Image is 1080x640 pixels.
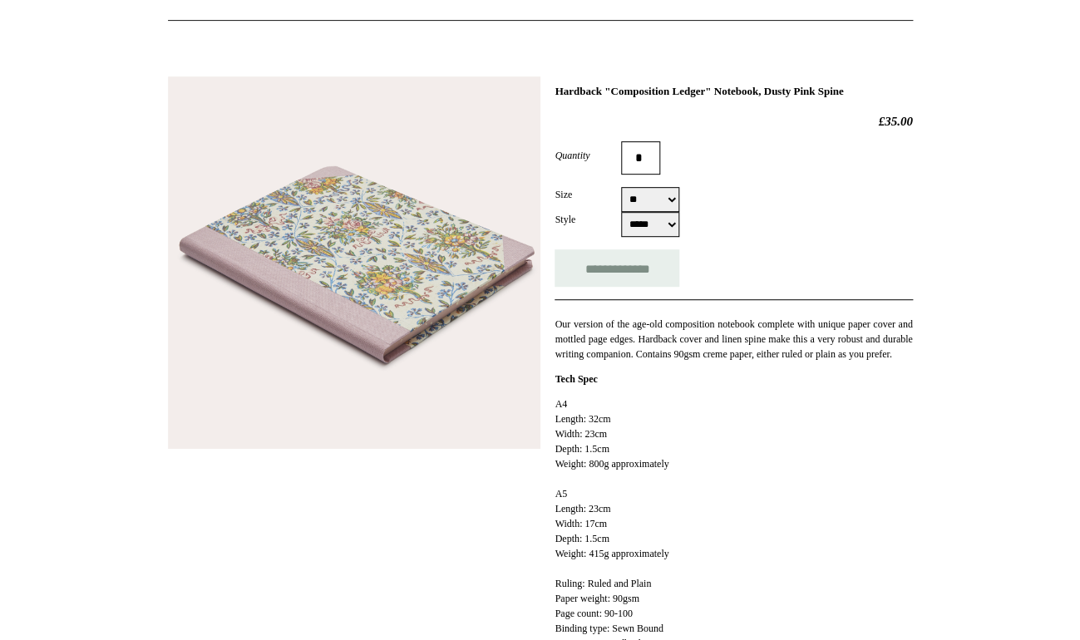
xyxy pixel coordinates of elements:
[555,187,621,202] label: Size
[555,148,621,163] label: Quantity
[555,212,621,227] label: Style
[555,85,912,98] h1: Hardback "Composition Ledger" Notebook, Dusty Pink Spine
[168,76,540,449] img: Hardback "Composition Ledger" Notebook, Dusty Pink Spine
[555,114,912,129] h2: £35.00
[555,317,912,362] p: Our version of the age-old composition notebook complete with unique paper cover and mottled page...
[555,373,597,385] strong: Tech Spec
